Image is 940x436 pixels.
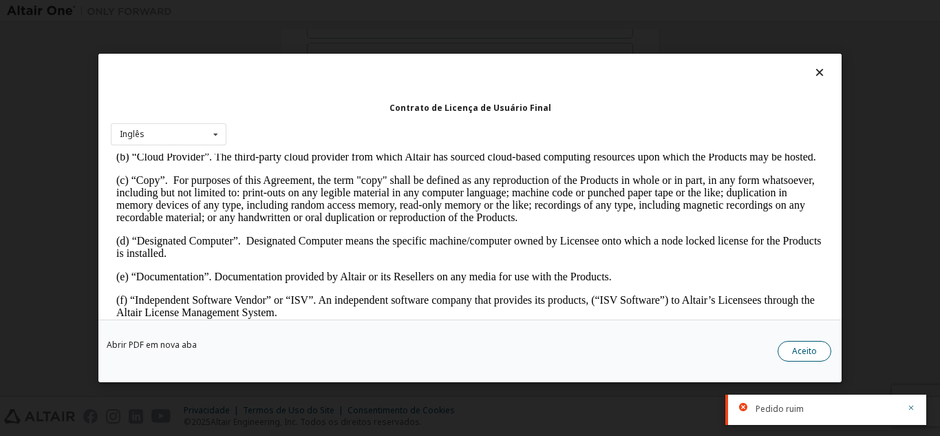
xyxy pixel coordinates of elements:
font: Contrato de Licença de Usuário Final [389,102,551,114]
a: Abrir PDF em nova aba [107,341,197,349]
font: Pedido ruim [756,403,804,415]
font: Abrir PDF em nova aba [107,339,197,351]
font: Aceito [792,345,817,357]
p: (c) “Copy”. For purposes of this Agreement, the term "copy" shall be defined as any reproduction ... [6,21,713,70]
button: Aceito [778,341,831,362]
p: (g) “License Log File”. A computer file providing usage information on the Products as gathered b... [6,176,713,201]
p: (d) “Designated Computer”. Designated Computer means the specific machine/computer owned by Licen... [6,81,713,106]
font: Inglês [120,128,145,140]
p: (e) “Documentation”. Documentation provided by Altair or its Resellers on any media for use with ... [6,117,713,129]
p: (f) “Independent Software Vendor” or “ISV”. An independent software company that provides its pro... [6,141,713,165]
